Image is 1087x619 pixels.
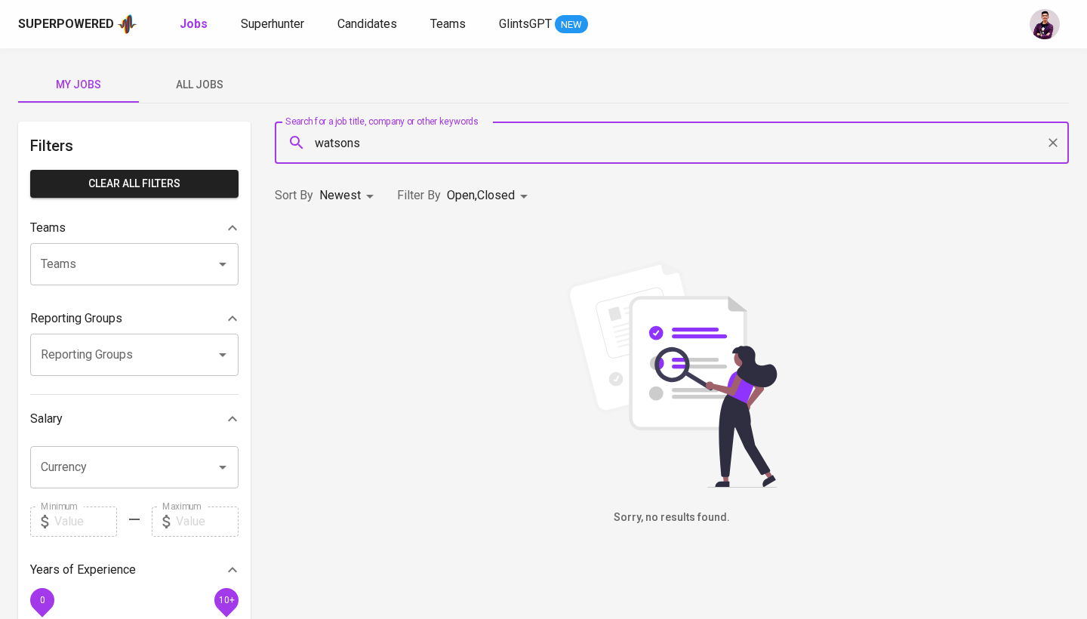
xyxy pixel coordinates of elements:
div: Newest [319,182,379,210]
a: Superhunter [241,15,307,34]
div: Salary [30,404,239,434]
img: file_searching.svg [559,261,785,488]
div: Open,Closed [447,182,533,210]
span: 10+ [218,594,234,605]
span: All Jobs [148,75,251,94]
a: Candidates [337,15,400,34]
b: Jobs [180,17,208,31]
div: Superpowered [18,16,114,33]
span: Superhunter [241,17,304,31]
p: Reporting Groups [30,309,122,328]
button: Open [212,344,233,365]
input: Value [176,507,239,537]
span: Clear All filters [42,174,226,193]
p: Newest [319,186,361,205]
p: Teams [30,219,66,237]
span: Candidates [337,17,397,31]
button: Open [212,254,233,275]
p: Salary [30,410,63,428]
span: 0 [39,594,45,605]
div: Years of Experience [30,555,239,585]
img: erwin@glints.com [1030,9,1060,39]
span: Closed [477,188,515,202]
p: Filter By [397,186,441,205]
input: Value [54,507,117,537]
a: Teams [430,15,469,34]
span: NEW [555,17,588,32]
h6: Filters [30,134,239,158]
p: Sort By [275,186,313,205]
a: GlintsGPT NEW [499,15,588,34]
div: Reporting Groups [30,303,239,334]
p: Years of Experience [30,561,136,579]
button: Clear All filters [30,170,239,198]
button: Open [212,457,233,478]
a: Superpoweredapp logo [18,13,137,35]
a: Jobs [180,15,211,34]
h6: Sorry, no results found. [275,510,1069,526]
span: GlintsGPT [499,17,552,31]
span: Open , [447,188,477,202]
span: My Jobs [27,75,130,94]
button: Clear [1042,132,1064,153]
span: Teams [430,17,466,31]
div: Teams [30,213,239,243]
img: app logo [117,13,137,35]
